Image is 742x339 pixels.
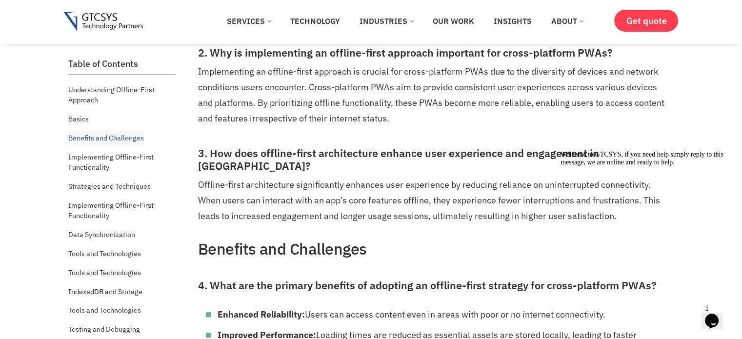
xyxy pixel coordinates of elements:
[68,149,176,175] a: Implementing Offline-First Functionality
[198,64,671,126] p: Implementing an offline-first approach is crucial for cross-platform PWAs due to the diversity of...
[68,265,141,280] a: Tools and Technologies
[68,59,176,69] h2: Table of Contents
[198,147,671,173] h3: 3. How does offline-first architecture enhance user experience and engagement in [GEOGRAPHIC_DATA]?
[68,302,141,318] a: Tools and Technologies
[4,4,180,20] div: Welcome to GTCSYS, if you need help simply reply to this message, we are online and ready to help.
[352,10,421,32] a: Industries
[218,309,305,320] strong: Enhanced Reliability:
[68,179,151,194] a: Strategies and Techniques
[68,284,142,299] a: IndexedDB and Storage
[68,227,135,242] a: Data Synchronization
[68,111,89,127] a: Basics
[425,10,481,32] a: Our Work
[63,12,143,32] img: Gtcsys logo
[68,246,141,261] a: Tools and Technologies
[198,239,671,258] h2: Benefits and Challenges
[557,147,732,295] iframe: chat widget
[198,177,671,224] p: Offline-first architecture significantly enhances user experience by reducing reliance on uninter...
[220,10,278,32] a: Services
[68,198,176,223] a: Implementing Offline-First Functionality
[198,47,671,60] h3: 2. Why is implementing an offline-first approach important for cross-platform PWAs?
[68,82,176,108] a: Understanding Offline-First Approach
[68,321,140,337] a: Testing and Debugging
[614,10,678,32] a: Get quote
[486,10,539,32] a: Insights
[283,10,347,32] a: Technology
[68,130,144,146] a: Benefits and Challenges
[544,10,590,32] a: About
[626,16,666,26] span: Get quote
[701,300,732,329] iframe: chat widget
[218,307,671,322] li: Users can access content even in areas with poor or no internet connectivity.
[4,4,167,19] span: Welcome to GTCSYS, if you need help simply reply to this message, we are online and ready to help.
[198,279,671,292] h3: 4. What are the primary benefits of adopting an offline-first strategy for cross-platform PWAs?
